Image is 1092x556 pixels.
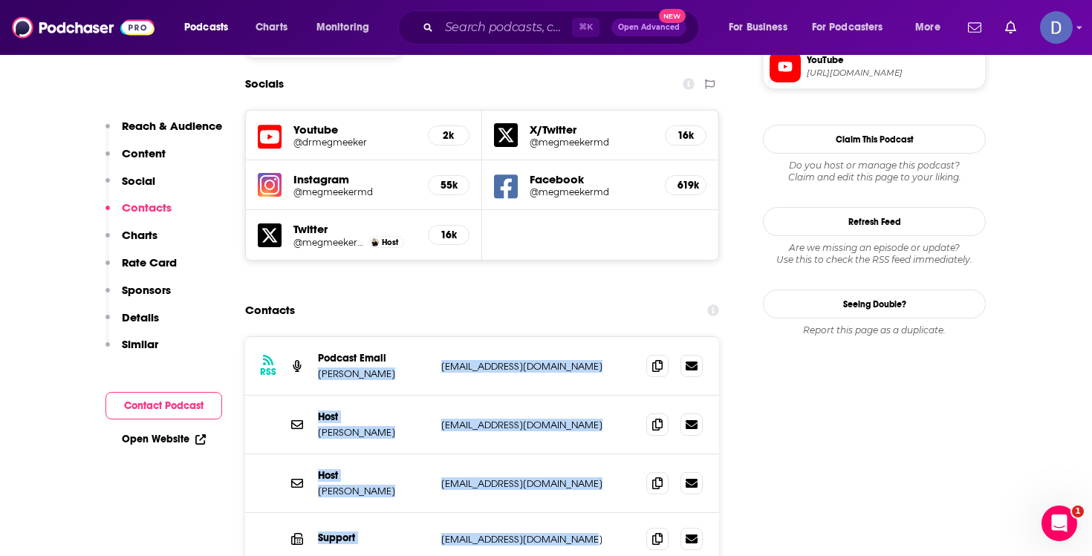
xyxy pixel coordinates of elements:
[122,119,222,133] p: Reach & Audience
[962,15,987,40] a: Show notifications dropdown
[245,296,295,324] h2: Contacts
[807,53,979,67] span: YouTube
[371,238,379,246] img: Dr. Meg Meeker
[256,17,287,38] span: Charts
[802,16,905,39] button: open menu
[382,238,398,247] span: Host
[999,15,1022,40] a: Show notifications dropdown
[293,186,416,197] a: @megmeekermd
[441,179,457,192] h5: 55k
[1040,11,1073,44] span: Logged in as dianawurster
[530,122,653,137] h5: X/Twitter
[122,337,158,351] p: Similar
[306,16,389,39] button: open menu
[122,433,206,445] a: Open Website
[441,419,634,431] p: [EMAIL_ADDRESS][DOMAIN_NAME]
[318,411,429,423] p: Host
[105,228,157,255] button: Charts
[318,367,429,380] p: [PERSON_NAME]
[318,532,429,544] p: Support
[122,283,171,297] p: Sponsors
[611,19,686,36] button: Open AdvancedNew
[293,237,365,248] a: @megmeekermd
[105,310,159,338] button: Details
[105,392,222,419] button: Contact Podcast
[105,200,172,228] button: Contacts
[572,18,599,37] span: ⌘ K
[105,174,155,201] button: Social
[316,17,369,38] span: Monitoring
[122,310,159,324] p: Details
[1072,506,1084,517] span: 1
[441,229,457,241] h5: 16k
[12,13,155,42] img: Podchaser - Follow, Share and Rate Podcasts
[246,16,296,39] a: Charts
[763,290,986,318] a: Seeing Double?
[441,477,634,490] p: [EMAIL_ADDRESS][DOMAIN_NAME]
[105,255,177,283] button: Rate Card
[293,122,416,137] h5: Youtube
[763,324,986,336] div: Report this page as a duplicate.
[441,533,634,546] p: [EMAIL_ADDRESS][DOMAIN_NAME]
[530,186,653,197] a: @megmeekermd
[530,137,653,148] a: @megmeekermd
[812,17,883,38] span: For Podcasters
[260,366,276,378] h3: RSS
[318,469,429,482] p: Host
[763,207,986,236] button: Refresh Feed
[905,16,959,39] button: open menu
[174,16,247,39] button: open menu
[293,137,416,148] a: @drmegmeeker
[184,17,228,38] span: Podcasts
[258,173,282,197] img: iconImage
[293,172,416,186] h5: Instagram
[122,228,157,242] p: Charts
[439,16,572,39] input: Search podcasts, credits, & more...
[122,146,166,160] p: Content
[718,16,806,39] button: open menu
[729,17,787,38] span: For Business
[245,70,284,98] h2: Socials
[293,222,416,236] h5: Twitter
[1041,506,1077,541] iframe: Intercom live chat
[122,174,155,188] p: Social
[105,283,171,310] button: Sponsors
[915,17,940,38] span: More
[318,352,429,364] p: Podcast Email
[318,426,429,439] p: [PERSON_NAME]
[122,200,172,215] p: Contacts
[1040,11,1073,44] button: Show profile menu
[412,10,713,45] div: Search podcasts, credits, & more...
[1040,11,1073,44] img: User Profile
[122,255,177,269] p: Rate Card
[763,160,986,183] div: Claim and edit this page to your liking.
[441,129,457,142] h5: 2k
[807,68,979,79] span: https://www.youtube.com/@drmegmeeker
[105,119,222,146] button: Reach & Audience
[763,242,986,266] div: Are we missing an episode or update? Use this to check the RSS feed immediately.
[618,24,680,31] span: Open Advanced
[105,337,158,364] button: Similar
[318,485,429,497] p: [PERSON_NAME]
[530,172,653,186] h5: Facebook
[105,146,166,174] button: Content
[441,360,634,373] p: [EMAIL_ADDRESS][DOMAIN_NAME]
[763,125,986,154] button: Claim This Podcast
[770,51,979,82] a: YouTube[URL][DOMAIN_NAME]
[763,160,986,171] span: Do you host or manage this podcast?
[677,179,694,192] h5: 619k
[677,129,694,142] h5: 16k
[659,9,686,23] span: New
